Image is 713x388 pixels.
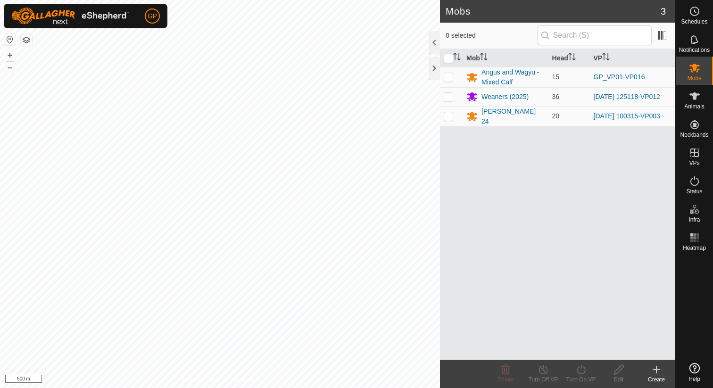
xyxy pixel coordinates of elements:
[676,359,713,386] a: Help
[463,49,548,67] th: Mob
[21,34,32,46] button: Map Layers
[688,217,700,223] span: Infra
[481,107,544,126] div: [PERSON_NAME] 24
[4,50,16,61] button: +
[182,376,218,384] a: Privacy Policy
[552,73,560,81] span: 15
[481,67,544,87] div: Angus and Wagyu - Mixed Calf
[594,112,660,120] a: [DATE] 100315-VP003
[480,54,488,62] p-sorticon: Activate to sort
[148,11,157,21] span: GP
[679,47,710,53] span: Notifications
[481,92,529,102] div: Weaners (2025)
[590,49,675,67] th: VP
[229,376,257,384] a: Contact Us
[552,112,560,120] span: 20
[680,132,708,138] span: Neckbands
[594,73,645,81] a: GP_VP01-VP016
[453,54,461,62] p-sorticon: Activate to sort
[689,160,699,166] span: VPs
[683,245,706,251] span: Heatmap
[602,54,610,62] p-sorticon: Activate to sort
[11,8,129,25] img: Gallagher Logo
[600,375,638,384] div: Edit
[538,25,652,45] input: Search (S)
[686,189,702,194] span: Status
[4,34,16,45] button: Reset Map
[524,375,562,384] div: Turn Off VP
[548,49,590,67] th: Head
[661,4,666,18] span: 3
[684,104,705,109] span: Animals
[688,376,700,382] span: Help
[681,19,707,25] span: Schedules
[562,375,600,384] div: Turn On VP
[497,376,514,383] span: Delete
[4,62,16,73] button: –
[446,6,661,17] h2: Mobs
[688,75,701,81] span: Mobs
[594,93,660,100] a: [DATE] 125118-VP012
[638,375,675,384] div: Create
[568,54,576,62] p-sorticon: Activate to sort
[552,93,560,100] span: 36
[446,31,538,41] span: 0 selected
